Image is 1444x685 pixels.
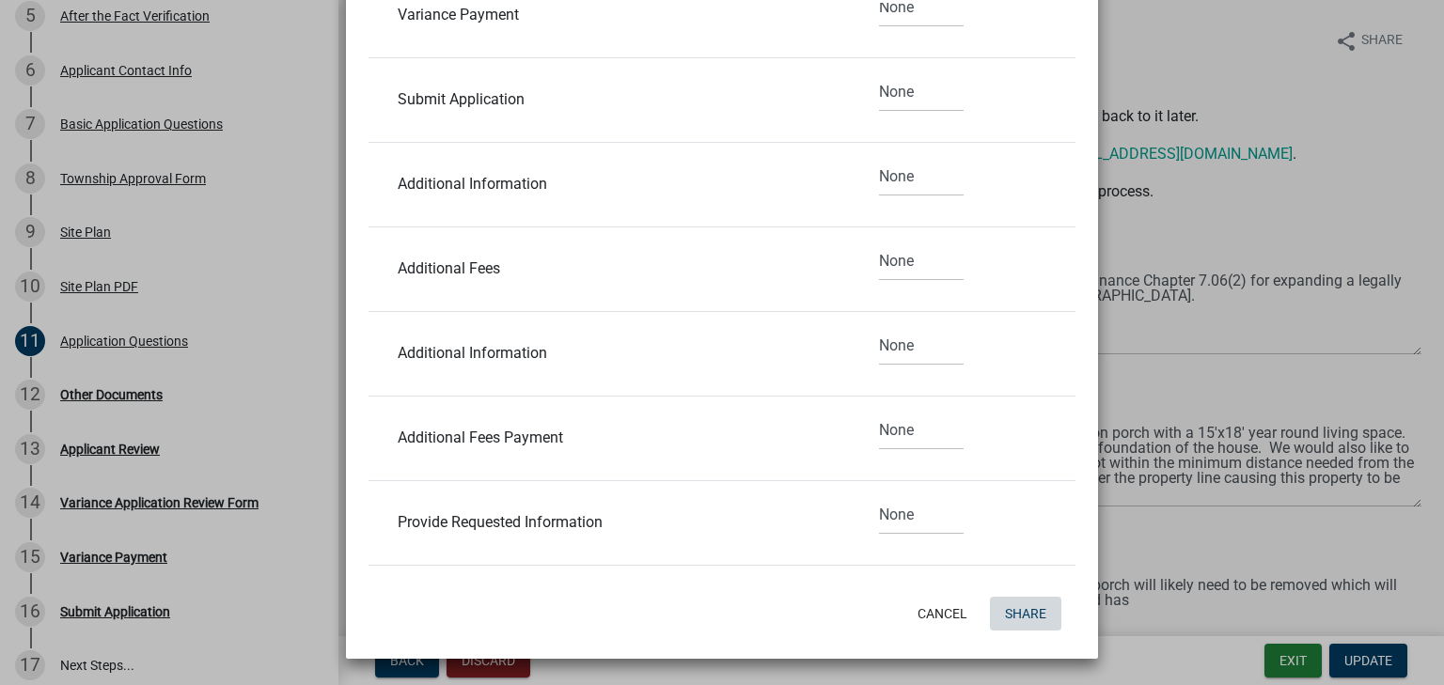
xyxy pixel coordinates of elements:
div: Submit Application [384,92,835,107]
div: Additional Fees [384,261,835,276]
div: Provide Requested Information [384,515,835,530]
div: Additional Information [384,177,835,192]
button: Cancel [902,597,982,631]
div: Additional Information [384,346,835,361]
div: Variance Payment [384,8,835,23]
button: Share [990,597,1061,631]
div: Additional Fees Payment [384,430,835,445]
